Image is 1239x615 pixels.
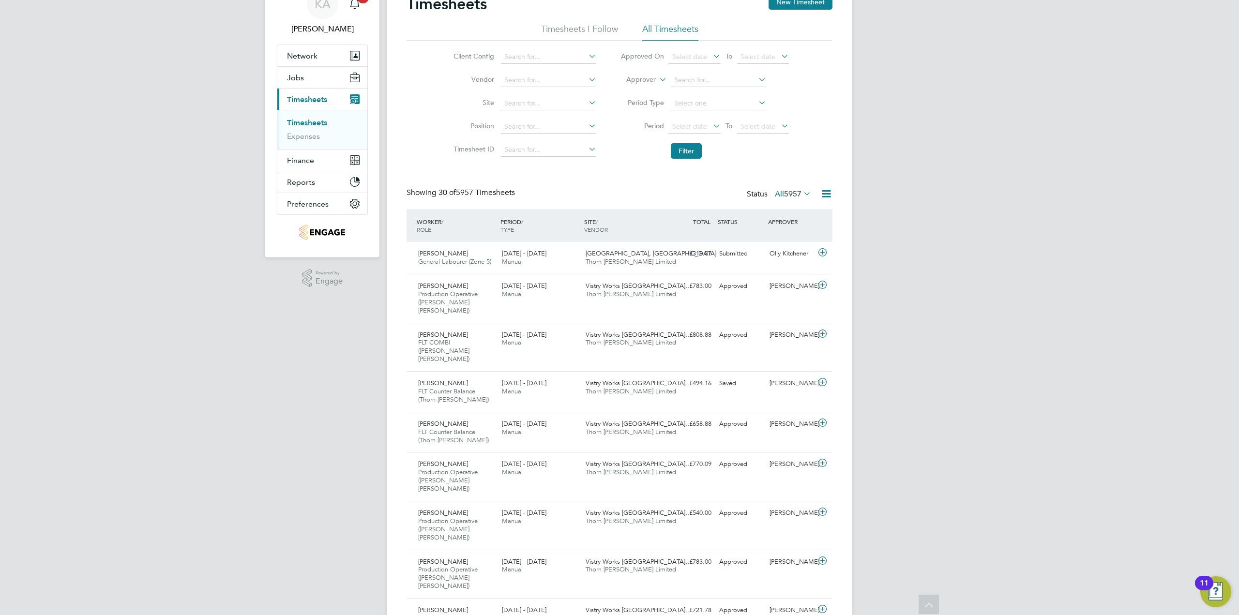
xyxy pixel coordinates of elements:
span: Preferences [287,199,329,209]
span: [PERSON_NAME] [418,249,468,257]
span: / [441,218,443,225]
a: Go to home page [277,225,368,240]
span: Manual [502,428,523,436]
span: [DATE] - [DATE] [502,249,546,257]
span: Manual [502,257,523,266]
span: Vistry Works [GEOGRAPHIC_DATA]… [586,379,692,387]
span: Select date [740,52,775,61]
label: Position [451,121,494,130]
span: To [723,120,735,132]
label: Approved On [620,52,664,60]
label: Client Config [451,52,494,60]
li: Timesheets I Follow [541,23,618,41]
span: Select date [672,52,707,61]
span: FLT COMBI ([PERSON_NAME] [PERSON_NAME]) [418,338,469,363]
div: Approved [715,327,766,343]
span: [DATE] - [DATE] [502,379,546,387]
span: [DATE] - [DATE] [502,282,546,290]
span: Select date [740,122,775,131]
span: Thorn [PERSON_NAME] Limited [586,257,676,266]
span: 30 of [438,188,456,197]
span: Vistry Works [GEOGRAPHIC_DATA]… [586,420,692,428]
div: SITE [582,213,665,238]
span: [DATE] - [DATE] [502,460,546,468]
div: Status [747,188,813,201]
span: Vistry Works [GEOGRAPHIC_DATA]… [586,606,692,614]
span: Vistry Works [GEOGRAPHIC_DATA]… [586,330,692,339]
span: Production Operative ([PERSON_NAME] [PERSON_NAME]) [418,290,478,315]
button: Network [277,45,367,66]
span: / [596,218,598,225]
div: Approved [715,416,766,432]
span: [PERSON_NAME] [418,379,468,387]
div: [PERSON_NAME] [766,375,816,391]
span: [DATE] - [DATE] [502,606,546,614]
span: Manual [502,517,523,525]
span: Production Operative ([PERSON_NAME] [PERSON_NAME]) [418,517,478,541]
div: £540.00 [665,505,715,521]
div: [PERSON_NAME] [766,505,816,521]
span: Powered by [316,269,343,277]
span: Production Operative ([PERSON_NAME] [PERSON_NAME]) [418,565,478,590]
button: Open Resource Center, 11 new notifications [1200,576,1231,607]
div: [PERSON_NAME] [766,327,816,343]
button: Reports [277,171,367,193]
div: Saved [715,375,766,391]
input: Search for... [671,74,766,87]
img: thornbaker-logo-retina.png [300,225,345,240]
div: STATUS [715,213,766,230]
div: £808.88 [665,327,715,343]
span: / [521,218,523,225]
span: Manual [502,565,523,573]
div: Approved [715,456,766,472]
div: Timesheets [277,110,367,149]
span: Manual [502,468,523,476]
span: Thorn [PERSON_NAME] Limited [586,338,676,346]
span: Vistry Works [GEOGRAPHIC_DATA]… [586,509,692,517]
span: Thorn [PERSON_NAME] Limited [586,428,676,436]
span: [DATE] - [DATE] [502,509,546,517]
span: Manual [502,387,523,395]
div: Olly Kitchener [766,246,816,262]
span: TYPE [500,225,514,233]
div: £783.00 [665,278,715,294]
span: Production Operative ([PERSON_NAME] [PERSON_NAME]) [418,468,478,493]
span: VENDOR [584,225,608,233]
span: ROLE [417,225,431,233]
div: PERIOD [498,213,582,238]
a: Timesheets [287,118,327,127]
div: £770.09 [665,456,715,472]
span: [GEOGRAPHIC_DATA], [GEOGRAPHIC_DATA] [586,249,716,257]
div: [PERSON_NAME] [766,278,816,294]
div: [PERSON_NAME] [766,554,816,570]
label: Period Type [620,98,664,107]
span: [PERSON_NAME] [418,420,468,428]
span: [PERSON_NAME] [418,509,468,517]
label: Timesheet ID [451,145,494,153]
input: Search for... [501,50,596,64]
a: Powered byEngage [302,269,343,287]
span: [PERSON_NAME] [418,557,468,566]
span: FLT Counter Balance (Thorn [PERSON_NAME]) [418,428,489,444]
div: [PERSON_NAME] [766,456,816,472]
button: Finance [277,150,367,171]
span: Vistry Works [GEOGRAPHIC_DATA]… [586,282,692,290]
span: Timesheets [287,95,327,104]
input: Select one [671,97,766,110]
div: £494.16 [665,375,715,391]
span: General Labourer (Zone 5) [418,257,491,266]
span: [DATE] - [DATE] [502,330,546,339]
span: Finance [287,156,314,165]
span: [PERSON_NAME] [418,606,468,614]
span: TOTAL [693,218,710,225]
label: All [775,189,811,199]
div: Submitted [715,246,766,262]
span: Engage [316,277,343,285]
span: Reports [287,178,315,187]
div: Approved [715,505,766,521]
div: £783.00 [665,554,715,570]
span: [DATE] - [DATE] [502,420,546,428]
span: Network [287,51,317,60]
span: [PERSON_NAME] [418,330,468,339]
span: Vistry Works [GEOGRAPHIC_DATA]… [586,557,692,566]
